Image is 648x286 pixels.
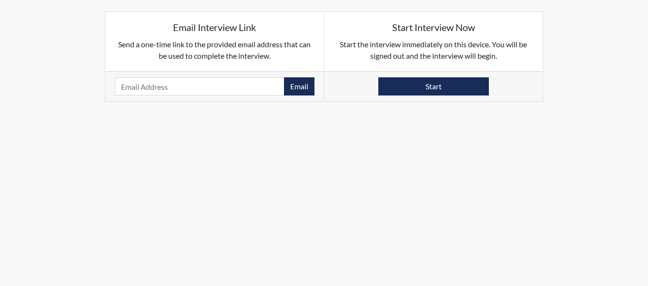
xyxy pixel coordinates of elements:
input: Email Address [115,77,284,95]
p: Send a one-time link to the provided email address that can be used to complete the interview. [115,39,314,62]
p: Start the interview immediately on this device. You will be signed out and the interview will begin. [334,39,534,62]
button: Start [378,77,489,95]
h5: Email Interview Link [115,21,314,33]
h5: Start Interview Now [334,21,534,33]
button: Email [284,77,314,95]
